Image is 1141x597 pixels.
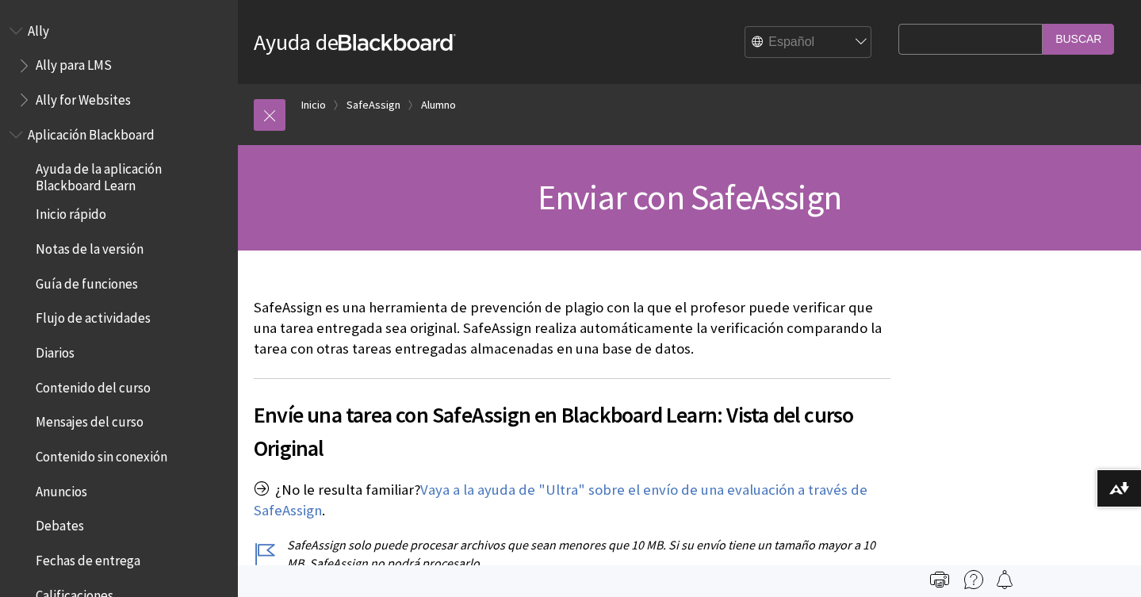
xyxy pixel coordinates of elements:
span: Flujo de actividades [36,305,151,327]
span: Ally for Websites [36,86,131,108]
a: Alumno [421,95,456,115]
span: Guía de funciones [36,270,138,292]
strong: Blackboard [339,34,456,51]
span: Notas de la versión [36,235,144,257]
span: Aplicación Blackboard [28,121,155,143]
span: Contenido del curso [36,374,151,396]
span: Inicio rápido [36,201,106,223]
img: More help [964,570,983,589]
span: Ally [28,17,49,39]
span: Diarios [36,339,75,361]
span: Anuncios [36,478,87,499]
img: Print [930,570,949,589]
select: Site Language Selector [745,27,872,59]
img: Follow this page [995,570,1014,589]
a: Vaya a la ayuda de "Ultra" sobre el envío de una evaluación a través de SafeAssign [254,480,867,520]
h2: Envíe una tarea con SafeAssign en Blackboard Learn: Vista del curso Original [254,378,890,465]
span: Ally para LMS [36,52,112,74]
span: Contenido sin conexión [36,443,167,465]
span: Ayuda de la aplicación Blackboard Learn [36,156,227,193]
a: Ayuda deBlackboard [254,28,456,56]
p: ¿No le resulta familiar? . [254,480,890,521]
nav: Book outline for Anthology Ally Help [10,17,228,113]
span: Debates [36,513,84,534]
p: SafeAssign solo puede procesar archivos que sean menores que 10 MB. Si su envío tiene un tamaño m... [254,536,890,572]
a: SafeAssign [347,95,400,115]
span: Fechas de entrega [36,547,140,568]
a: Inicio [301,95,326,115]
p: SafeAssign es una herramienta de prevención de plagio con la que el profesor puede verificar que ... [254,297,890,360]
span: Mensajes del curso [36,409,144,431]
span: Enviar con SafeAssign [538,175,841,219]
input: Buscar [1043,24,1114,55]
